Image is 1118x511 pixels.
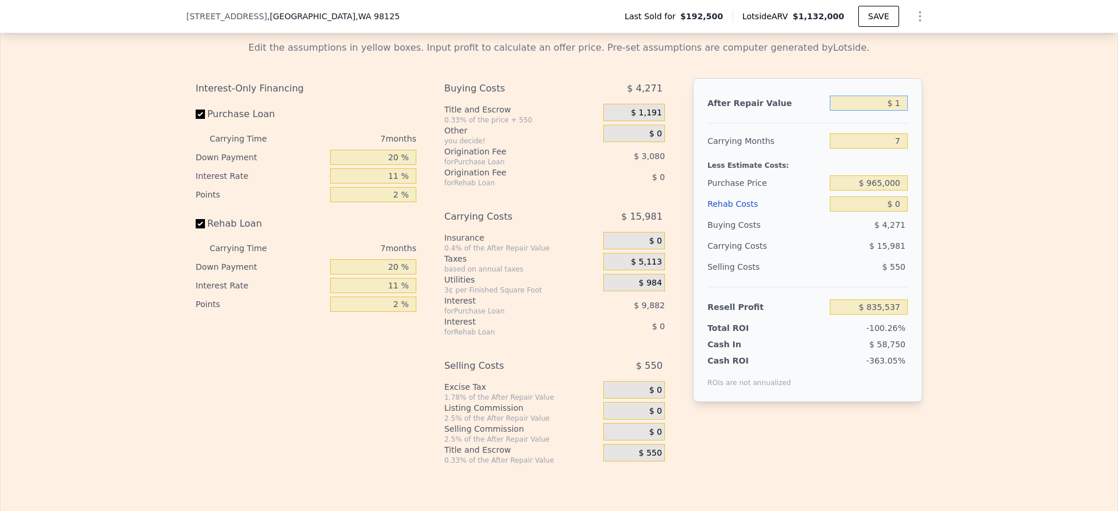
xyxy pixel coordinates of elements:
[444,381,599,393] div: Excise Tax
[444,316,574,327] div: Interest
[444,435,599,444] div: 2.5% of the After Repair Value
[869,241,905,251] span: $ 15,981
[196,276,326,295] div: Interest Rate
[444,393,599,402] div: 1.78% of the After Repair Value
[869,340,905,349] span: $ 58,750
[444,286,599,295] div: 3¢ per Finished Square Foot
[196,110,205,119] input: Purchase Loan
[444,167,574,178] div: Origination Fee
[444,115,599,125] div: 0.33% of the price + 550
[186,10,267,22] span: [STREET_ADDRESS]
[444,78,574,99] div: Buying Costs
[196,78,416,99] div: Interest-Only Financing
[444,206,574,227] div: Carrying Costs
[625,10,681,22] span: Last Sold for
[196,41,922,55] div: Edit the assumptions in yellow boxes. Input profit to calculate an offer price. Pre-set assumptio...
[636,355,663,376] span: $ 550
[707,131,825,151] div: Carrying Months
[444,456,599,465] div: 0.33% of the After Repair Value
[444,327,574,337] div: for Rehab Loan
[707,93,825,114] div: After Repair Value
[196,104,326,125] label: Purchase Loan
[210,239,285,258] div: Carrying Time
[649,427,662,438] span: $ 0
[290,129,416,148] div: 7 months
[290,239,416,258] div: 7 months
[444,402,599,414] div: Listing Commission
[196,219,205,228] input: Rehab Loan
[858,6,899,27] button: SAVE
[707,339,780,350] div: Cash In
[444,265,599,274] div: based on annual taxes
[444,355,574,376] div: Selling Costs
[680,10,723,22] span: $192,500
[631,257,661,267] span: $ 5,113
[866,356,905,365] span: -363.05%
[634,151,664,161] span: $ 3,080
[196,185,326,204] div: Points
[196,295,326,313] div: Points
[196,148,326,167] div: Down Payment
[196,167,326,185] div: Interest Rate
[444,104,599,115] div: Title and Escrow
[707,214,825,235] div: Buying Costs
[634,301,664,310] span: $ 9,882
[652,322,665,331] span: $ 0
[866,323,905,333] span: -100.26%
[444,146,574,157] div: Origination Fee
[196,213,326,234] label: Rehab Loan
[649,129,662,139] span: $ 0
[707,235,780,256] div: Carrying Costs
[444,244,599,253] div: 0.4% of the After Repair Value
[649,385,662,396] span: $ 0
[707,172,825,193] div: Purchase Price
[621,206,663,227] span: $ 15,981
[355,12,399,21] span: , WA 98125
[444,253,599,265] div: Taxes
[444,125,599,136] div: Other
[444,157,574,167] div: for Purchase Loan
[444,295,574,306] div: Interest
[649,236,662,246] span: $ 0
[639,278,662,288] span: $ 984
[707,193,825,214] div: Rehab Costs
[639,448,662,459] span: $ 550
[631,108,661,118] span: $ 1,191
[444,423,599,435] div: Selling Commission
[444,232,599,244] div: Insurance
[882,262,905,272] span: $ 550
[444,136,599,146] div: you decide!
[652,172,665,182] span: $ 0
[707,322,780,334] div: Total ROI
[444,178,574,188] div: for Rehab Loan
[707,366,791,387] div: ROIs are not annualized
[444,306,574,316] div: for Purchase Loan
[196,258,326,276] div: Down Payment
[210,129,285,148] div: Carrying Time
[649,406,662,417] span: $ 0
[444,444,599,456] div: Title and Escrow
[707,355,791,366] div: Cash ROI
[742,10,792,22] span: Lotside ARV
[707,297,825,318] div: Resell Profit
[707,256,825,277] div: Selling Costs
[875,220,905,230] span: $ 4,271
[444,274,599,286] div: Utilities
[627,78,663,99] span: $ 4,271
[707,151,908,172] div: Less Estimate Costs:
[908,5,932,28] button: Show Options
[267,10,400,22] span: , [GEOGRAPHIC_DATA]
[792,12,844,21] span: $1,132,000
[444,414,599,423] div: 2.5% of the After Repair Value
